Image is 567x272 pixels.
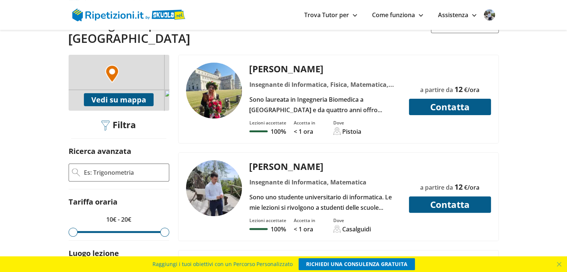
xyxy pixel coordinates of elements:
a: Trova Tutor per [304,11,357,19]
button: Contatta [409,196,491,213]
div: Sono uno studente universitario di informatica. Le mie lezioni si rivolgono a studenti delle scuo... [246,192,404,213]
div: Pistoia [342,127,361,136]
div: Insegnante di Informatica, Fisica, Matematica, Scienze [246,79,404,90]
div: Dove [333,217,371,224]
div: [PERSON_NAME] [246,63,404,75]
span: 12 [454,182,463,192]
div: Insegnante di Informatica, Matematica [246,177,404,187]
div: Lezioni accettate [249,120,286,126]
h2: 16 insegnanti per lezioni di Informatica vicino a te a [GEOGRAPHIC_DATA] [69,17,381,46]
img: tutor a pistoia - Elisabetta [186,63,242,118]
p: 100% [271,127,286,136]
a: Assistenza [438,11,476,19]
label: Ricerca avanzata [69,146,131,156]
p: 10€ - 20€ [69,214,169,225]
p: 100% [271,225,286,233]
img: Marker [105,65,119,83]
img: Ricerca Avanzata [72,168,80,177]
div: [PERSON_NAME] [246,160,404,173]
p: < 1 ora [294,225,315,233]
span: a partire da [420,183,453,192]
span: 12 [454,84,463,94]
span: €/ora [464,86,479,94]
img: Filtra filtri mobile [101,120,110,131]
div: Lezioni accettate [249,217,286,224]
a: logo Skuola.net | Ripetizioni.it [72,10,185,18]
span: €/ora [464,183,479,192]
input: Es: Trigonometria [83,167,166,178]
button: Contatta [409,99,491,115]
img: logo Skuola.net | Ripetizioni.it [72,9,185,21]
label: Tariffa oraria [69,197,117,207]
div: Accetta in [294,120,315,126]
p: < 1 ora [294,127,315,136]
label: Luogo lezione [69,248,119,258]
a: Come funziona [372,11,423,19]
span: a partire da [420,86,453,94]
img: user avatar [484,9,495,20]
div: Sono laureata in Ingegneria Biomedica a [GEOGRAPHIC_DATA] e da quattro anni offro ripetizioni per... [246,94,404,115]
button: Vedi su mappa [84,93,154,106]
a: RICHIEDI UNA CONSULENZA GRATUITA [299,258,415,270]
div: Filtra [99,120,139,131]
span: Raggiungi i tuoi obiettivi con un Percorso Personalizzato [152,258,293,270]
div: Accetta in [294,217,315,224]
div: Dove [333,120,361,126]
img: tutor a Casalguidi - Luca [186,160,242,216]
div: Casalguidi [342,225,371,233]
